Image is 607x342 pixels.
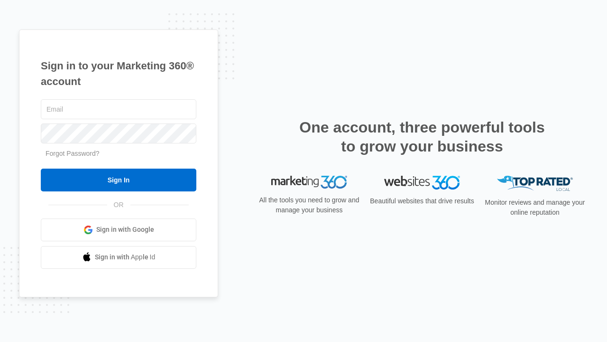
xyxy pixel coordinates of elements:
[46,150,100,157] a: Forgot Password?
[41,246,196,269] a: Sign in with Apple Id
[482,198,588,218] p: Monitor reviews and manage your online reputation
[41,169,196,191] input: Sign In
[296,118,548,156] h2: One account, three powerful tools to grow your business
[369,196,475,206] p: Beautiful websites that drive results
[96,225,154,235] span: Sign in with Google
[41,99,196,119] input: Email
[107,200,130,210] span: OR
[256,195,362,215] p: All the tools you need to grow and manage your business
[271,176,347,189] img: Marketing 360
[497,176,573,191] img: Top Rated Local
[41,58,196,89] h1: Sign in to your Marketing 360® account
[384,176,460,190] img: Websites 360
[41,218,196,241] a: Sign in with Google
[95,252,156,262] span: Sign in with Apple Id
